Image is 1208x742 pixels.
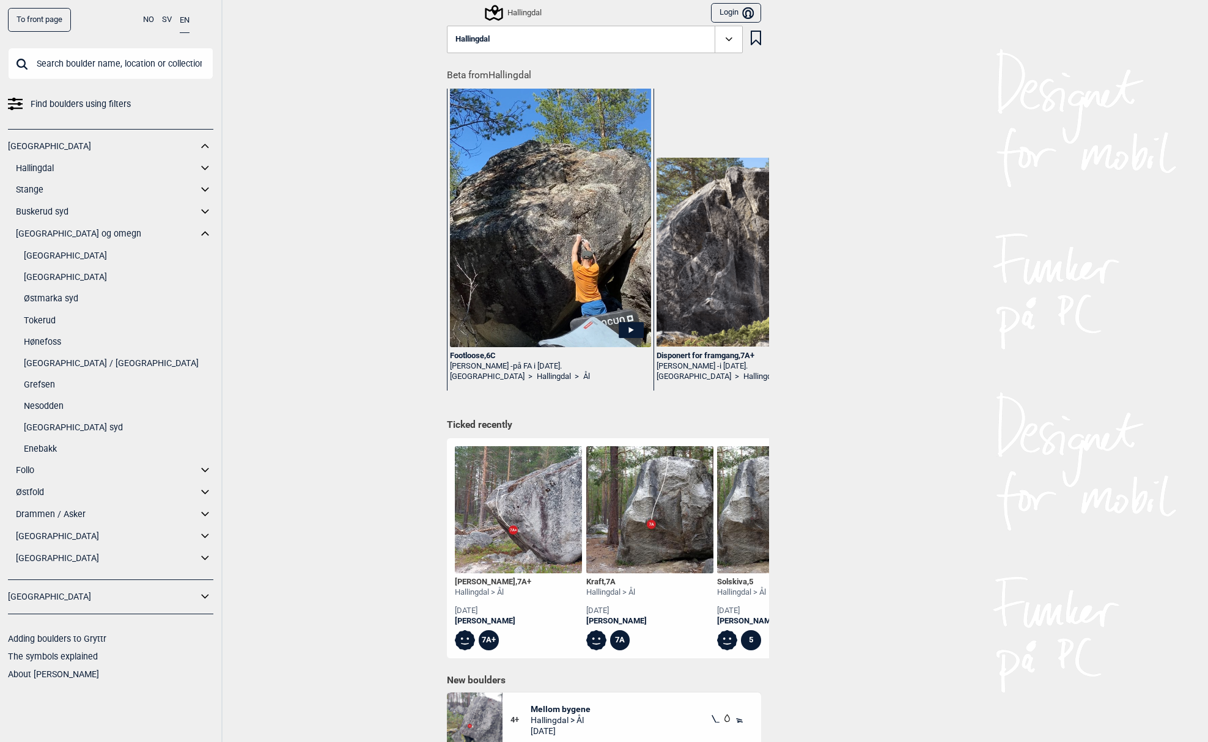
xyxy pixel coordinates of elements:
[720,361,748,370] span: i [DATE].
[487,6,542,20] div: Hallingdal
[657,372,731,382] a: [GEOGRAPHIC_DATA]
[16,461,197,479] a: Follo
[447,26,743,54] button: Hallingdal
[24,354,213,372] a: [GEOGRAPHIC_DATA] / [GEOGRAPHIC_DATA]
[8,95,213,113] a: Find boulders using filters
[8,669,99,679] a: About [PERSON_NAME]
[657,158,858,347] img: Daniel pa Disponert for framgang
[717,587,778,598] div: Hallingdal > Ål
[8,634,106,644] a: Adding boulders to Gryttr
[528,372,532,382] span: >
[717,606,778,616] div: [DATE]
[531,714,591,725] span: Hallingdal > Ål
[31,95,131,113] span: Find boulders using filters
[450,361,651,372] div: [PERSON_NAME] -
[711,3,761,23] button: Login
[16,483,197,501] a: Østfold
[450,351,651,361] div: Footloose , 6C
[450,69,651,427] img: Kristoffer pa Footloose
[24,312,213,329] a: Tokerud
[735,372,739,382] span: >
[657,351,858,361] div: Disponert for framgang , 7A+
[743,372,778,382] a: Hallingdal
[24,376,213,394] a: Grefsen
[510,715,531,725] span: 4+
[455,587,531,598] div: Hallingdal > Ål
[586,587,647,598] div: Hallingdal > Ål
[16,527,197,545] a: [GEOGRAPHIC_DATA]
[610,630,630,650] div: 7A
[8,652,98,661] a: The symbols explained
[717,577,778,587] div: Solskiva ,
[531,703,591,714] span: Mellom bygene
[741,630,761,650] div: 5
[8,48,213,79] input: Search boulder name, location or collection
[586,606,647,616] div: [DATE]
[606,577,616,586] span: 7A
[24,290,213,307] a: Østmarka syd
[575,372,579,382] span: >
[517,577,531,586] span: 7A+
[586,577,647,587] div: Kraft ,
[8,138,197,155] a: [GEOGRAPHIC_DATA]
[586,446,713,573] img: Kraft 211121
[447,674,761,686] h1: New boulders
[455,577,531,587] div: [PERSON_NAME] ,
[8,588,197,606] a: [GEOGRAPHIC_DATA]
[537,372,571,382] a: Hallingdal
[455,446,582,573] img: Louis Arm strong
[447,419,761,432] h1: Ticked recently
[8,8,71,32] a: To front page
[143,8,154,32] button: NO
[717,616,778,626] a: [PERSON_NAME]
[455,616,531,626] a: [PERSON_NAME]
[24,419,213,436] a: [GEOGRAPHIC_DATA] syd
[586,616,647,626] a: [PERSON_NAME]
[583,372,590,382] a: Ål
[479,630,499,650] div: 7A+
[16,505,197,523] a: Drammen / Asker
[16,160,197,177] a: Hallingdal
[24,440,213,458] a: Enebakk
[513,361,562,370] span: på FA i [DATE].
[24,268,213,286] a: [GEOGRAPHIC_DATA]
[455,606,531,616] div: [DATE]
[16,225,197,243] a: [GEOGRAPHIC_DATA] og omegn
[455,35,490,44] span: Hallingdal
[24,333,213,351] a: Hønefoss
[749,577,753,586] span: 5
[657,361,858,372] div: [PERSON_NAME] -
[717,446,844,573] img: Solskiva 211121
[24,397,213,415] a: Nesodden
[447,61,769,83] h1: Beta from Hallingdal
[162,8,172,32] button: SV
[180,8,190,33] button: EN
[16,203,197,221] a: Buskerud syd
[531,725,591,736] span: [DATE]
[450,372,525,382] a: [GEOGRAPHIC_DATA]
[16,549,197,567] a: [GEOGRAPHIC_DATA]
[24,247,213,265] a: [GEOGRAPHIC_DATA]
[16,181,197,199] a: Stange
